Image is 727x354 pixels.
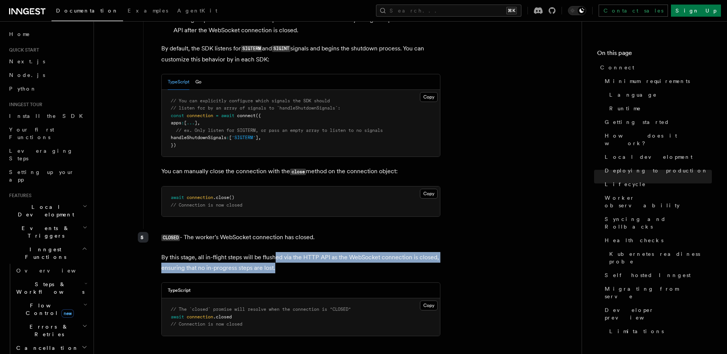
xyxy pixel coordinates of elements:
[6,243,89,264] button: Inngest Functions
[51,2,123,21] a: Documentation
[602,150,712,164] a: Local development
[177,8,217,14] span: AgentKit
[671,5,721,17] a: Sign Up
[600,64,634,71] span: Connect
[237,113,256,118] span: connect
[9,148,73,161] span: Leveraging Steps
[161,252,440,273] p: By this stage, all in-flight steps will be flushed via the HTTP API as the WebSocket connection i...
[605,215,712,230] span: Syncing and Rollbacks
[171,135,226,140] span: handleShutdownSignals
[187,120,195,125] span: ...
[6,203,83,218] span: Local Development
[13,344,79,352] span: Cancellation
[171,14,440,36] li: Existing steps will be allowed to complete. The worker will flush any in-flight steps via the HTT...
[6,27,89,41] a: Home
[9,127,54,140] span: Your first Functions
[6,165,89,186] a: Setting up your app
[181,120,184,125] span: :
[605,306,712,321] span: Developer preview
[506,7,517,14] kbd: ⌘K
[16,268,94,274] span: Overview
[184,120,187,125] span: [
[597,49,712,61] h4: On this page
[187,113,213,118] span: connection
[187,314,213,320] span: connection
[171,307,351,312] span: // The `closed` promise will resolve when the connection is "CLOSED"
[6,221,89,243] button: Events & Triggers
[290,169,306,175] code: close
[256,113,261,118] span: ({
[6,224,83,240] span: Events & Triggers
[602,212,712,233] a: Syncing and Rollbacks
[171,321,242,327] span: // Connection is now closed
[605,237,663,244] span: Health checks
[128,8,168,14] span: Examples
[13,277,89,299] button: Steps & Workflows
[609,105,641,112] span: Runtime
[9,86,37,92] span: Python
[229,195,234,200] span: ()
[13,280,84,296] span: Steps & Workflows
[602,268,712,282] a: Self hosted Inngest
[602,74,712,88] a: Minimum requirements
[605,194,712,209] span: Worker observability
[605,118,669,126] span: Getting started
[602,303,712,324] a: Developer preview
[605,77,690,85] span: Minimum requirements
[13,323,82,338] span: Errors & Retries
[420,301,438,310] button: Copy
[213,314,232,320] span: .closed
[6,246,82,261] span: Inngest Functions
[605,153,693,161] span: Local development
[9,113,87,119] span: Install the SDK
[171,143,176,148] span: })
[171,120,181,125] span: apps
[13,299,89,320] button: Flow Controlnew
[229,135,232,140] span: [
[171,105,340,111] span: // listen for by an array of signals to `handleShutdownSignals`:
[6,47,39,53] span: Quick start
[258,135,261,140] span: ,
[13,264,89,277] a: Overview
[171,202,242,208] span: // Connection is now closed
[376,5,521,17] button: Search...⌘K
[605,271,691,279] span: Self hosted Inngest
[176,128,383,133] span: // ex. Only listen for SIGTERM, or pass an empty array to listen to no signals
[216,113,218,118] span: =
[602,129,712,150] a: How does it work?
[606,102,712,115] a: Runtime
[13,320,89,341] button: Errors & Retries
[420,189,438,199] button: Copy
[602,164,712,177] a: Deploying to production
[161,166,440,177] p: You can manually close the connection with the method on the connection object:
[597,61,712,74] a: Connect
[168,287,190,293] h3: TypeScript
[168,74,189,90] button: TypeScript
[9,30,30,38] span: Home
[609,250,712,265] span: Kubernetes readiness probe
[197,120,200,125] span: ,
[123,2,173,20] a: Examples
[602,233,712,247] a: Health checks
[420,92,438,102] button: Copy
[6,109,89,123] a: Install the SDK
[171,195,184,200] span: await
[568,6,586,15] button: Toggle dark mode
[187,195,213,200] span: connection
[9,58,45,64] span: Next.js
[195,120,197,125] span: ]
[9,72,45,78] span: Node.js
[9,169,74,183] span: Setting up your app
[606,324,712,338] a: Limitations
[606,247,712,268] a: Kubernetes readiness probe
[232,135,256,140] span: 'SIGTERM'
[606,88,712,102] a: Language
[605,132,712,147] span: How does it work?
[609,91,657,99] span: Language
[6,123,89,144] a: Your first Functions
[256,135,258,140] span: ]
[171,113,184,118] span: const
[602,191,712,212] a: Worker observability
[6,82,89,96] a: Python
[605,285,712,300] span: Migrating from serve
